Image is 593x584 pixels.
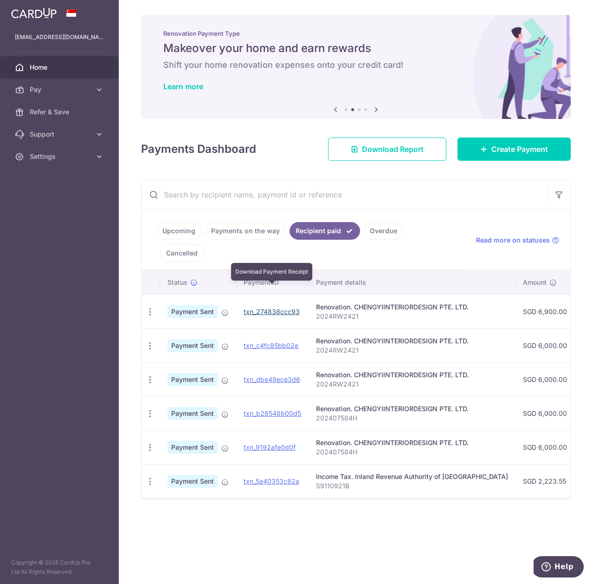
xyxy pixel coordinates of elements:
div: Income Tax. Inland Revenue Authority of [GEOGRAPHIC_DATA] [316,472,508,481]
h4: Payments Dashboard [141,141,256,157]
p: [EMAIL_ADDRESS][DOMAIN_NAME] [15,33,104,42]
a: txn_274838ccc93 [244,308,300,315]
span: Amount [523,278,547,287]
iframe: Opens a widget where you can find more information [534,556,584,579]
span: Create Payment [491,144,548,155]
a: Learn more [163,82,203,91]
span: Payment Sent [168,339,218,352]
span: Refer & Save [30,107,91,117]
td: SGD 6,900.00 [516,295,574,328]
div: Renovation. CHENGYIINTERIORDESIGN PTE. LTD. [316,336,508,346]
p: 202407584H [316,447,508,457]
span: Settings [30,152,91,161]
img: CardUp [11,7,57,19]
span: Pay [30,85,91,94]
a: Create Payment [458,138,571,161]
a: Overdue [364,222,403,240]
a: Read more on statuses [476,236,559,245]
span: Support [30,130,91,139]
a: Cancelled [160,244,204,262]
span: Payment Sent [168,407,218,420]
span: Payment Sent [168,441,218,454]
div: Renovation. CHENGYIINTERIORDESIGN PTE. LTD. [316,370,508,380]
span: Payment Sent [168,373,218,386]
a: Download Report [328,138,446,161]
p: 2024RW2421 [316,380,508,389]
td: SGD 6,000.00 [516,362,574,396]
p: Renovation Payment Type [163,30,548,37]
a: Payments on the way [205,222,286,240]
a: txn_b28548b00d5 [244,409,301,417]
input: Search by recipient name, payment id or reference [142,180,548,210]
td: SGD 6,000.00 [516,396,574,430]
a: txn_dbe49ece3d6 [244,375,300,383]
a: Upcoming [156,222,201,240]
h6: Shift your home renovation expenses onto your credit card! [163,59,548,71]
th: Payment details [309,270,516,295]
span: Home [30,63,91,72]
a: txn_5a40353c82a [244,477,299,485]
a: Recipient paid [290,222,360,240]
div: Renovation. CHENGYIINTERIORDESIGN PTE. LTD. [316,302,508,312]
span: Payment Sent [168,305,218,318]
p: 2024RW2421 [316,312,508,321]
span: Status [168,278,187,287]
div: Renovation. CHENGYIINTERIORDESIGN PTE. LTD. [316,404,508,413]
span: Read more on statuses [476,236,550,245]
td: SGD 6,000.00 [516,430,574,464]
td: SGD 6,000.00 [516,328,574,362]
a: txn_9192afe0d0f [244,443,296,451]
img: Renovation banner [141,15,571,119]
p: 202407584H [316,413,508,423]
p: 2024RW2421 [316,346,508,355]
td: SGD 2,223.55 [516,464,574,498]
div: Renovation. CHENGYIINTERIORDESIGN PTE. LTD. [316,438,508,447]
a: txn_c4fc85bb02e [244,341,298,349]
span: Download Report [362,144,424,155]
span: Payment Sent [168,475,218,488]
p: S9110921B [316,481,508,491]
h5: Makeover your home and earn rewards [163,41,548,56]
